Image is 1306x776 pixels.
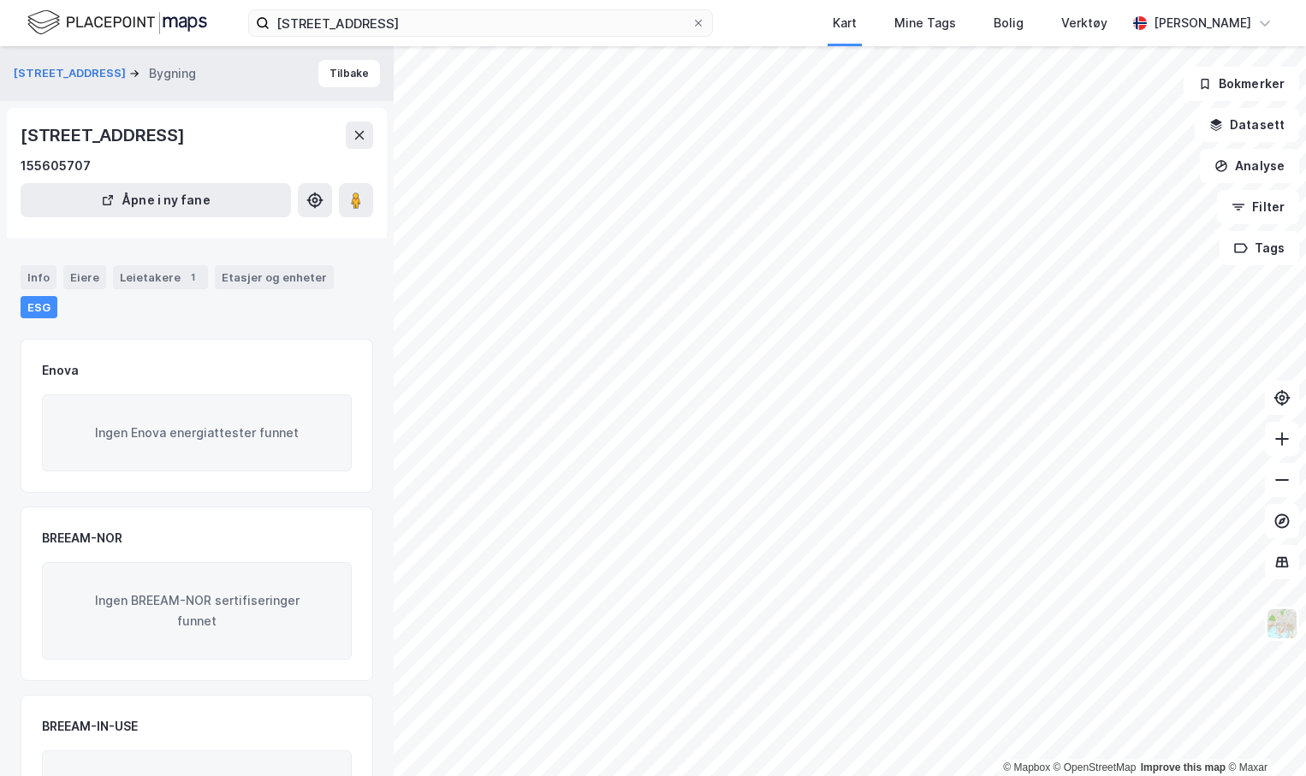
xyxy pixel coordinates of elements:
div: Eiere [63,265,106,289]
div: Enova [42,360,79,381]
div: Ingen Enova energiattester funnet [42,394,352,471]
img: logo.f888ab2527a4732fd821a326f86c7f29.svg [27,8,207,38]
div: Bolig [994,13,1024,33]
div: ESG [21,296,57,318]
input: Søk på adresse, matrikkel, gårdeiere, leietakere eller personer [270,10,692,36]
div: Info [21,265,56,289]
div: Bygning [149,63,196,84]
div: Mine Tags [894,13,956,33]
img: Z [1266,607,1298,640]
button: Filter [1217,190,1299,224]
button: Analyse [1200,149,1299,183]
button: Bokmerker [1184,67,1299,101]
a: Improve this map [1141,761,1226,773]
div: Leietakere [113,265,208,289]
div: 1 [184,269,201,286]
a: OpenStreetMap [1054,761,1137,773]
iframe: Chat Widget [1220,694,1306,776]
div: 155605707 [21,156,91,176]
div: Ingen BREEAM-NOR sertifiseringer funnet [42,562,352,660]
a: Mapbox [1003,761,1050,773]
div: Verktøy [1061,13,1107,33]
div: [PERSON_NAME] [1154,13,1251,33]
div: [STREET_ADDRESS] [21,121,188,149]
button: Åpne i ny fane [21,183,291,217]
button: Tilbake [318,60,380,87]
button: Tags [1220,231,1299,265]
div: Kart [833,13,857,33]
div: BREEAM-NOR [42,528,122,548]
div: Etasjer og enheter [222,270,327,285]
button: [STREET_ADDRESS] [14,65,129,82]
button: Datasett [1195,108,1299,142]
div: BREEAM-IN-USE [42,716,138,737]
